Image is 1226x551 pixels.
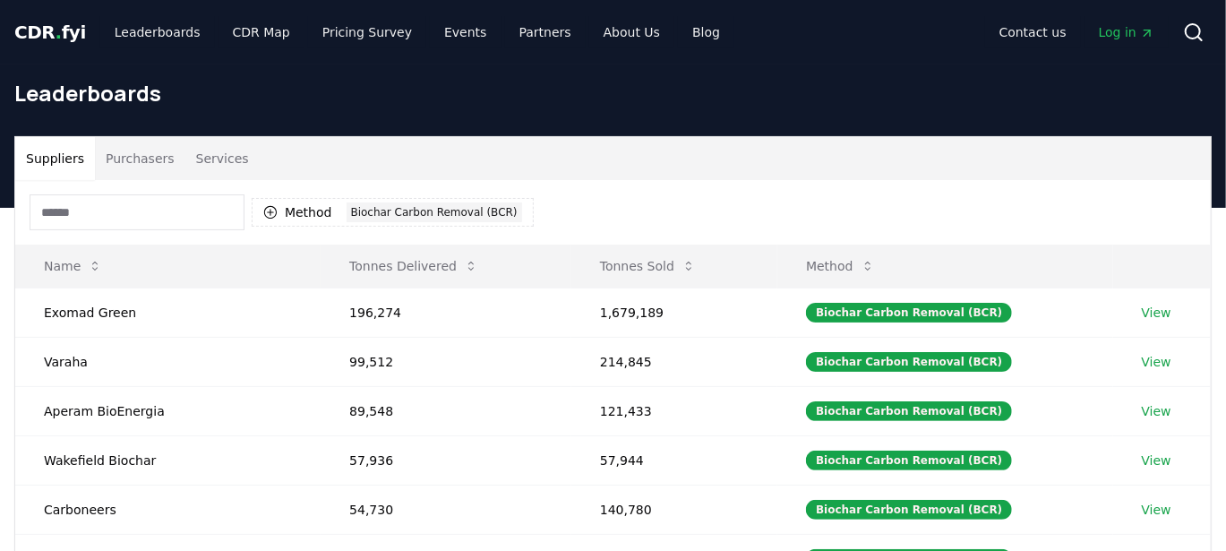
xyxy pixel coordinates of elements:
a: View [1142,501,1171,519]
a: Leaderboards [100,16,215,48]
a: Events [430,16,501,48]
a: CDR.fyi [14,20,86,45]
button: Tonnes Sold [586,248,710,284]
nav: Main [985,16,1169,48]
td: Exomad Green [15,288,321,337]
td: 214,845 [571,337,777,386]
td: 1,679,189 [571,288,777,337]
td: Wakefield Biochar [15,435,321,485]
td: Carboneers [15,485,321,534]
div: Biochar Carbon Removal (BCR) [806,352,1012,372]
button: Purchasers [95,137,185,180]
td: Aperam BioEnergia [15,386,321,435]
a: View [1142,353,1171,371]
button: Services [185,137,260,180]
a: Partners [505,16,586,48]
a: CDR Map [219,16,304,48]
button: MethodBiochar Carbon Removal (BCR) [252,198,534,227]
td: 89,548 [321,386,571,435]
a: View [1142,402,1171,420]
nav: Main [100,16,734,48]
a: View [1142,304,1171,322]
div: Biochar Carbon Removal (BCR) [806,303,1012,323]
button: Suppliers [15,137,95,180]
span: CDR fyi [14,22,86,43]
button: Tonnes Delivered [335,248,493,284]
div: Biochar Carbon Removal (BCR) [806,500,1012,520]
td: 57,944 [571,435,777,485]
span: Log in [1099,23,1154,41]
a: About Us [589,16,674,48]
h1: Leaderboards [14,79,1212,108]
td: Varaha [15,337,321,386]
button: Name [30,248,116,284]
a: Blog [678,16,734,48]
div: Biochar Carbon Removal (BCR) [347,202,522,222]
button: Method [792,248,889,284]
span: . [56,22,62,43]
div: Biochar Carbon Removal (BCR) [806,401,1012,421]
td: 121,433 [571,386,777,435]
td: 140,780 [571,485,777,534]
td: 54,730 [321,485,571,534]
td: 57,936 [321,435,571,485]
a: View [1142,452,1171,469]
td: 196,274 [321,288,571,337]
div: Biochar Carbon Removal (BCR) [806,451,1012,470]
a: Contact us [985,16,1081,48]
a: Log in [1085,16,1169,48]
td: 99,512 [321,337,571,386]
a: Pricing Survey [308,16,426,48]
